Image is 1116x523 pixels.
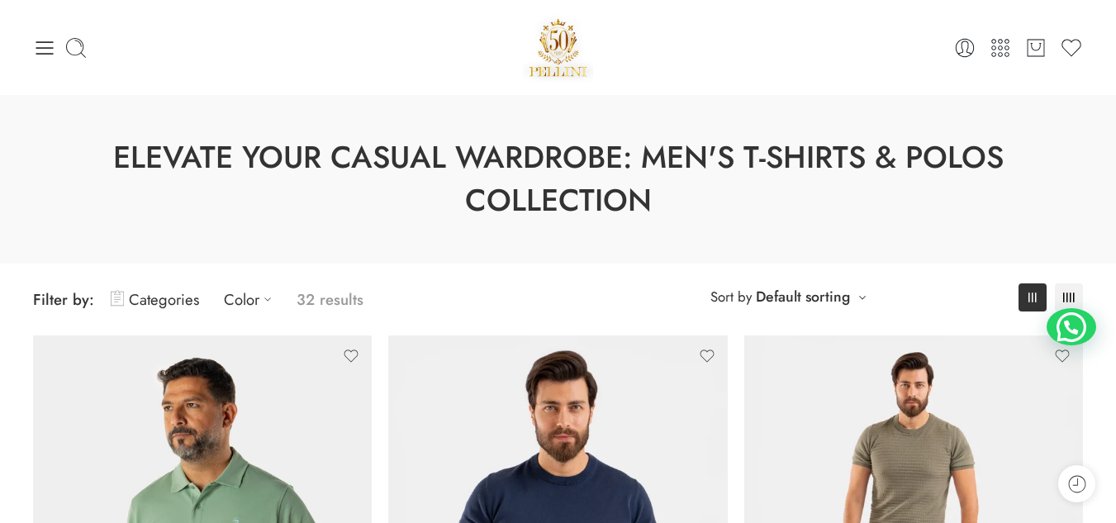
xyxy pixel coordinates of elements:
a: Color [224,280,280,319]
a: Categories [111,280,199,319]
p: 32 results [297,280,363,319]
a: Pellini - [523,12,594,83]
span: Sort by [710,283,752,311]
a: Wishlist [1060,36,1083,59]
a: Default sorting [756,285,850,308]
h1: Elevate Your Casual Wardrobe: Men's T-Shirts & Polos Collection [41,136,1075,222]
img: Pellini [523,12,594,83]
a: Cart [1024,36,1047,59]
span: Filter by: [33,288,94,311]
a: Login / Register [953,36,976,59]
